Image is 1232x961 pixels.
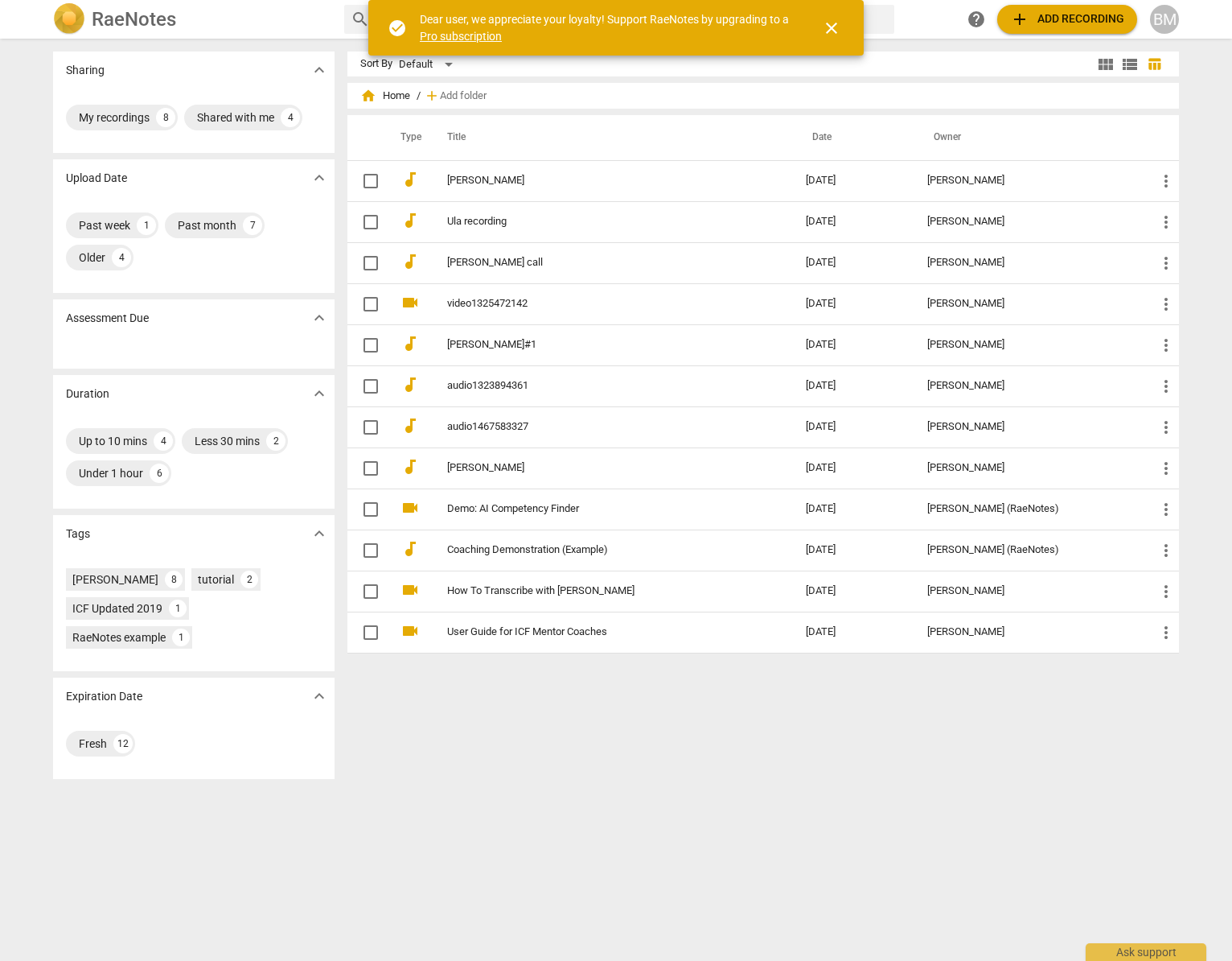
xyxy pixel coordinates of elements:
span: close [822,19,841,38]
div: [PERSON_NAME] [927,339,1131,351]
button: Tile view [1094,52,1118,76]
span: more_vert [1156,418,1176,437]
div: 4 [112,248,131,267]
th: Type [388,115,428,160]
span: view_list [1120,55,1140,74]
div: Default [399,52,458,77]
a: LogoRaeNotes [53,3,331,35]
span: videocam [400,498,420,518]
td: [DATE] [793,448,914,489]
div: [PERSON_NAME] [72,571,158,588]
button: Close [812,9,851,47]
span: audiotrack [400,375,420,394]
td: [DATE] [793,406,914,448]
div: 2 [240,571,258,588]
div: [PERSON_NAME] [927,462,1131,474]
span: search [351,10,370,29]
div: Sort By [360,58,392,70]
td: [DATE] [793,530,914,571]
button: Upload [997,5,1137,34]
div: 8 [156,108,175,127]
a: Ula recording [447,216,748,228]
span: check_circle [388,19,407,38]
span: videocam [400,621,420,641]
div: 6 [150,464,169,483]
div: My recordings [79,109,150,126]
button: Show more [307,166,331,190]
button: Show more [307,684,331,708]
button: Show more [307,382,331,406]
div: Up to 10 mins [79,433,147,449]
div: Older [79,250,105,266]
span: audiotrack [400,211,420,230]
span: more_vert [1156,295,1176,314]
span: more_vert [1156,254,1176,273]
div: [PERSON_NAME] [927,298,1131,310]
span: table_chart [1147,56,1162,72]
button: Table view [1142,52,1166,76]
div: ICF Updated 2019 [72,600,162,617]
td: [DATE] [793,571,914,612]
span: / [417,90,421,102]
a: [PERSON_NAME] call [447,257,748,269]
span: expand_more [310,308,329,328]
span: audiotrack [400,170,420,189]
a: audio1467583327 [447,421,748,433]
div: 1 [169,600,187,617]
div: Fresh [79,736,107,752]
a: [PERSON_NAME] [447,462,748,474]
div: RaeNotes example [72,629,166,645]
p: Sharing [66,62,105,79]
span: videocam [400,580,420,600]
div: Ask support [1086,943,1206,961]
button: Show more [307,522,331,546]
td: [DATE] [793,201,914,242]
span: help [967,10,986,29]
span: Add folder [440,90,487,102]
span: expand_more [310,60,329,80]
div: Shared with me [197,109,274,126]
div: [PERSON_NAME] [927,175,1131,187]
td: [DATE] [793,612,914,653]
span: audiotrack [400,539,420,559]
td: [DATE] [793,489,914,530]
span: more_vert [1156,500,1176,519]
div: Dear user, we appreciate your loyalty! Support RaeNotes by upgrading to a [420,11,793,44]
button: BM [1150,5,1179,34]
a: Pro subscription [420,30,502,43]
div: Past month [178,217,236,233]
div: [PERSON_NAME] [927,626,1131,638]
button: Show more [307,306,331,330]
span: expand_more [310,168,329,188]
div: Under 1 hour [79,465,143,481]
span: expand_more [310,384,329,403]
div: Past week [79,217,130,233]
p: Tags [66,526,90,542]
span: add [424,88,440,104]
td: [DATE] [793,324,914,365]
span: more_vert [1156,541,1176,560]
td: [DATE] [793,242,914,283]
a: [PERSON_NAME]#1 [447,339,748,351]
span: audiotrack [400,334,420,353]
span: more_vert [1156,171,1176,191]
a: video1325472142 [447,298,748,310]
span: more_vert [1156,582,1176,601]
a: Demo: AI Competency Finder [447,503,748,515]
div: [PERSON_NAME] [927,421,1131,433]
div: [PERSON_NAME] (RaeNotes) [927,503,1131,515]
td: [DATE] [793,160,914,201]
span: more_vert [1156,336,1176,355]
a: Help [962,5,991,34]
th: Date [793,115,914,160]
div: [PERSON_NAME] [927,380,1131,392]
img: Logo [53,3,85,35]
span: view_module [1096,55,1115,74]
p: Upload Date [66,170,127,187]
span: audiotrack [400,457,420,476]
span: add [1010,10,1029,29]
span: more_vert [1156,212,1176,232]
a: User Guide for ICF Mentor Coaches [447,626,748,638]
div: [PERSON_NAME] (RaeNotes) [927,544,1131,556]
span: audiotrack [400,252,420,271]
